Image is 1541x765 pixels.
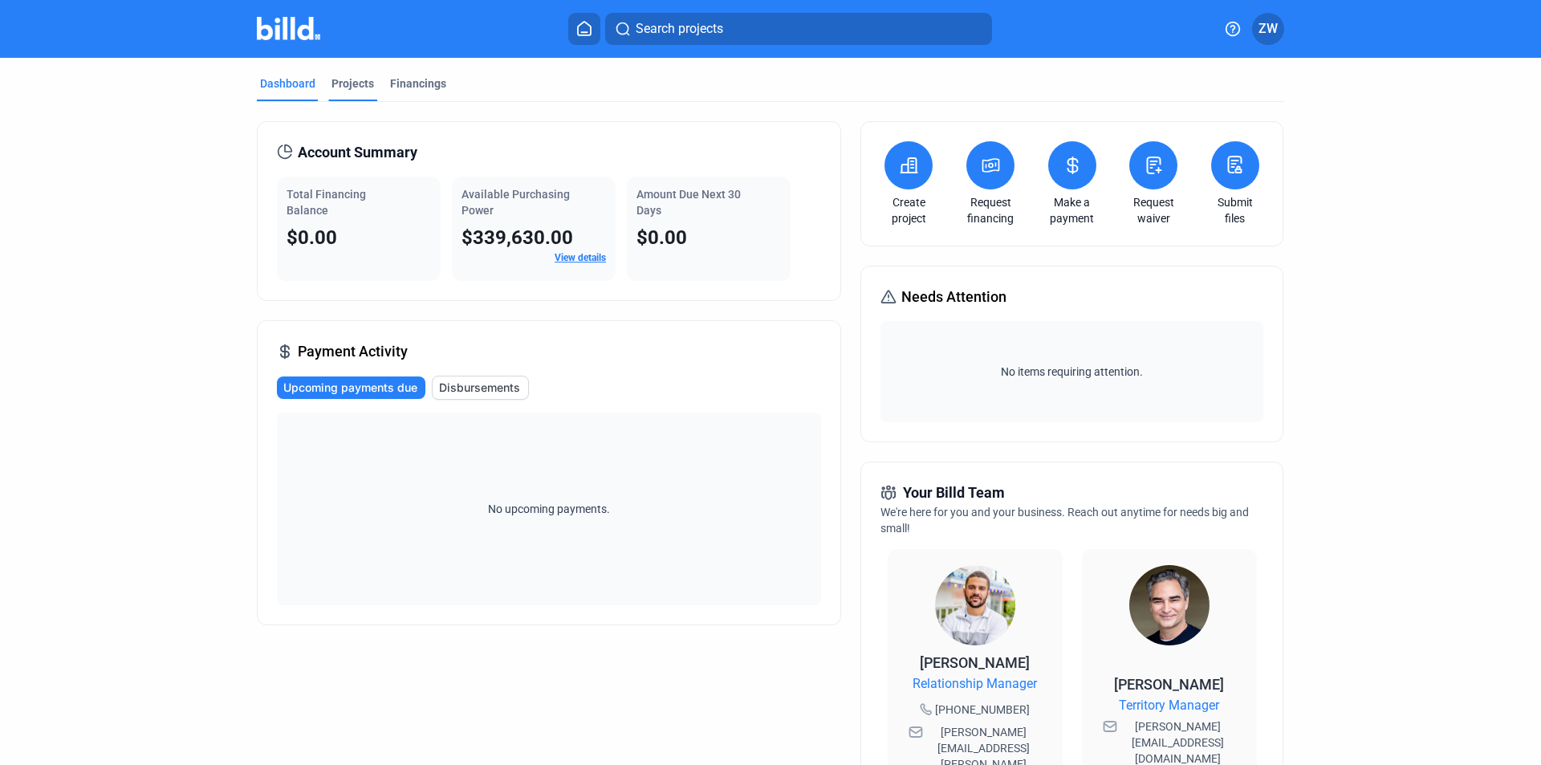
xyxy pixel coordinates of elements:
[1125,194,1181,226] a: Request waiver
[1114,676,1224,693] span: [PERSON_NAME]
[287,188,366,217] span: Total Financing Balance
[880,506,1249,535] span: We're here for you and your business. Reach out anytime for needs big and small!
[903,482,1005,504] span: Your Billd Team
[439,380,520,396] span: Disbursements
[283,380,417,396] span: Upcoming payments due
[887,364,1256,380] span: No items requiring attention.
[390,75,446,92] div: Financings
[636,188,741,217] span: Amount Due Next 30 Days
[913,674,1037,694] span: Relationship Manager
[636,226,687,249] span: $0.00
[461,188,570,217] span: Available Purchasing Power
[901,286,1006,308] span: Needs Attention
[287,226,337,249] span: $0.00
[1252,13,1284,45] button: ZW
[1129,565,1210,645] img: Territory Manager
[1044,194,1100,226] a: Make a payment
[298,340,408,363] span: Payment Activity
[920,654,1030,671] span: [PERSON_NAME]
[1207,194,1263,226] a: Submit files
[331,75,374,92] div: Projects
[935,565,1015,645] img: Relationship Manager
[1258,19,1278,39] span: ZW
[277,376,425,399] button: Upcoming payments due
[260,75,315,92] div: Dashboard
[555,252,606,263] a: View details
[935,702,1030,718] span: [PHONE_NUMBER]
[880,194,937,226] a: Create project
[636,19,723,39] span: Search projects
[298,141,417,164] span: Account Summary
[605,13,992,45] button: Search projects
[257,17,320,40] img: Billd Company Logo
[461,226,573,249] span: $339,630.00
[962,194,1019,226] a: Request financing
[432,376,529,400] button: Disbursements
[1119,696,1219,715] span: Territory Manager
[478,501,620,517] span: No upcoming payments.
